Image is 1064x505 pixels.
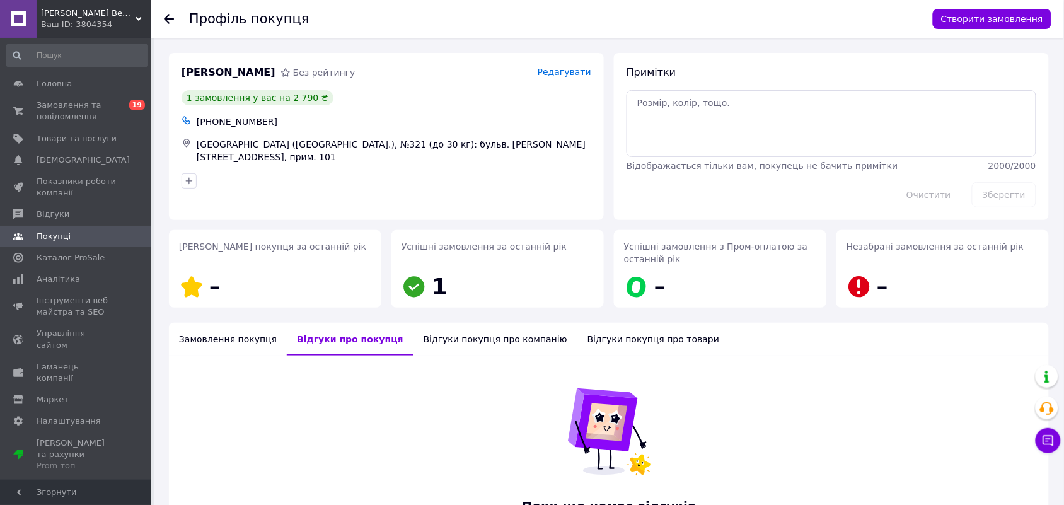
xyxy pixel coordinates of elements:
[37,154,130,166] span: [DEMOGRAPHIC_DATA]
[194,136,594,166] div: [GEOGRAPHIC_DATA] ([GEOGRAPHIC_DATA].), №321 (до 30 кг): бульв. [PERSON_NAME][STREET_ADDRESS], пр...
[432,274,448,299] span: 1
[164,13,174,25] div: Повернутися назад
[6,44,148,67] input: Пошук
[558,381,659,482] img: Поки що немає відгуків
[37,231,71,242] span: Покупці
[293,67,356,78] span: Без рейтингу
[189,11,309,26] h1: Профіль покупця
[37,252,105,264] span: Каталог ProSale
[37,460,117,472] div: Prom топ
[654,274,666,299] span: –
[37,209,69,220] span: Відгуки
[37,438,117,472] span: [PERSON_NAME] та рахунки
[37,295,117,318] span: Інструменти веб-майстра та SEO
[37,394,69,405] span: Маркет
[1036,428,1061,453] button: Чат з покупцем
[37,100,117,122] span: Замовлення та повідомлення
[538,67,591,77] span: Редагувати
[37,415,101,427] span: Налаштування
[209,274,221,299] span: –
[37,274,80,285] span: Аналітика
[627,161,898,171] span: Відображається тільки вам, покупець не бачить примітки
[41,19,151,30] div: Ваш ID: 3804354
[577,323,729,356] div: Відгуки покупця про товари
[182,90,333,105] div: 1 замовлення у вас на 2 790 ₴
[287,323,413,356] div: Відгуки про покупця
[129,100,145,110] span: 19
[37,176,117,199] span: Показники роботи компанії
[194,113,594,131] div: [PHONE_NUMBER]
[41,8,136,19] span: Lavanda Beauty - магазин якісної косметики
[402,241,567,252] span: Успішні замовлення за останній рік
[988,161,1036,171] span: 2000 / 2000
[847,241,1024,252] span: Незабрані замовлення за останній рік
[182,66,275,80] span: [PERSON_NAME]
[624,241,807,264] span: Успішні замовлення з Пром-оплатою за останній рік
[413,323,577,356] div: Відгуки покупця про компанію
[37,361,117,384] span: Гаманець компанії
[627,66,676,78] span: Примітки
[37,78,72,90] span: Головна
[37,328,117,351] span: Управління сайтом
[37,133,117,144] span: Товари та послуги
[169,323,287,356] div: Замовлення покупця
[179,241,366,252] span: [PERSON_NAME] покупця за останній рік
[933,9,1051,29] button: Створити замовлення
[877,274,888,299] span: –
